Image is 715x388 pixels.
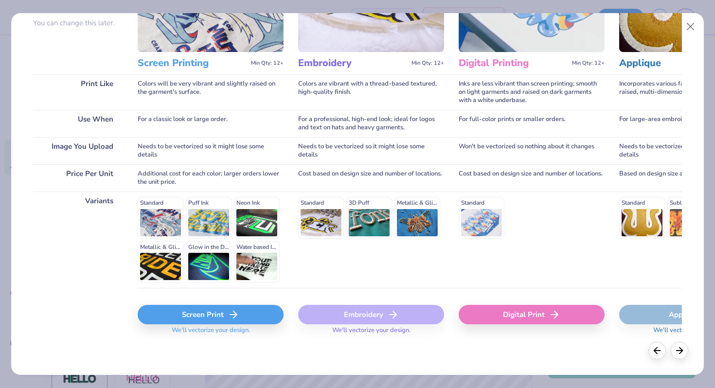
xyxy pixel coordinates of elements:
[459,110,605,137] div: For full-color prints or smaller orders.
[251,60,284,67] span: Min Qty: 12+
[681,18,700,36] button: Close
[298,110,444,137] div: For a professional, high-end look; ideal for logos and text on hats and heavy garments.
[33,164,123,192] div: Price Per Unit
[138,74,284,110] div: Colors will be very vibrant and slightly raised on the garment's surface.
[138,57,247,70] h3: Screen Printing
[168,326,254,340] span: We'll vectorize your design.
[459,164,605,192] div: Cost based on design size and number of locations.
[298,57,408,70] h3: Embroidery
[33,137,123,164] div: Image You Upload
[459,74,605,110] div: Inks are less vibrant than screen printing; smooth on light garments and raised on dark garments ...
[572,60,605,67] span: Min Qty: 12+
[138,164,284,192] div: Additional cost for each color; larger orders lower the unit price.
[33,110,123,137] div: Use When
[298,137,444,164] div: Needs to be vectorized so it might lose some details
[33,19,123,27] p: You can change this later.
[33,74,123,110] div: Print Like
[138,137,284,164] div: Needs to be vectorized so it might lose some details
[459,137,605,164] div: Won't be vectorized so nothing about it changes
[298,305,444,324] div: Embroidery
[298,74,444,110] div: Colors are vibrant with a thread-based textured, high-quality finish.
[298,164,444,192] div: Cost based on design size and number of locations.
[138,305,284,324] div: Screen Print
[459,57,568,70] h3: Digital Printing
[33,192,123,288] div: Variants
[328,326,414,340] span: We'll vectorize your design.
[411,60,444,67] span: Min Qty: 12+
[138,110,284,137] div: For a classic look or large order.
[459,305,605,324] div: Digital Print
